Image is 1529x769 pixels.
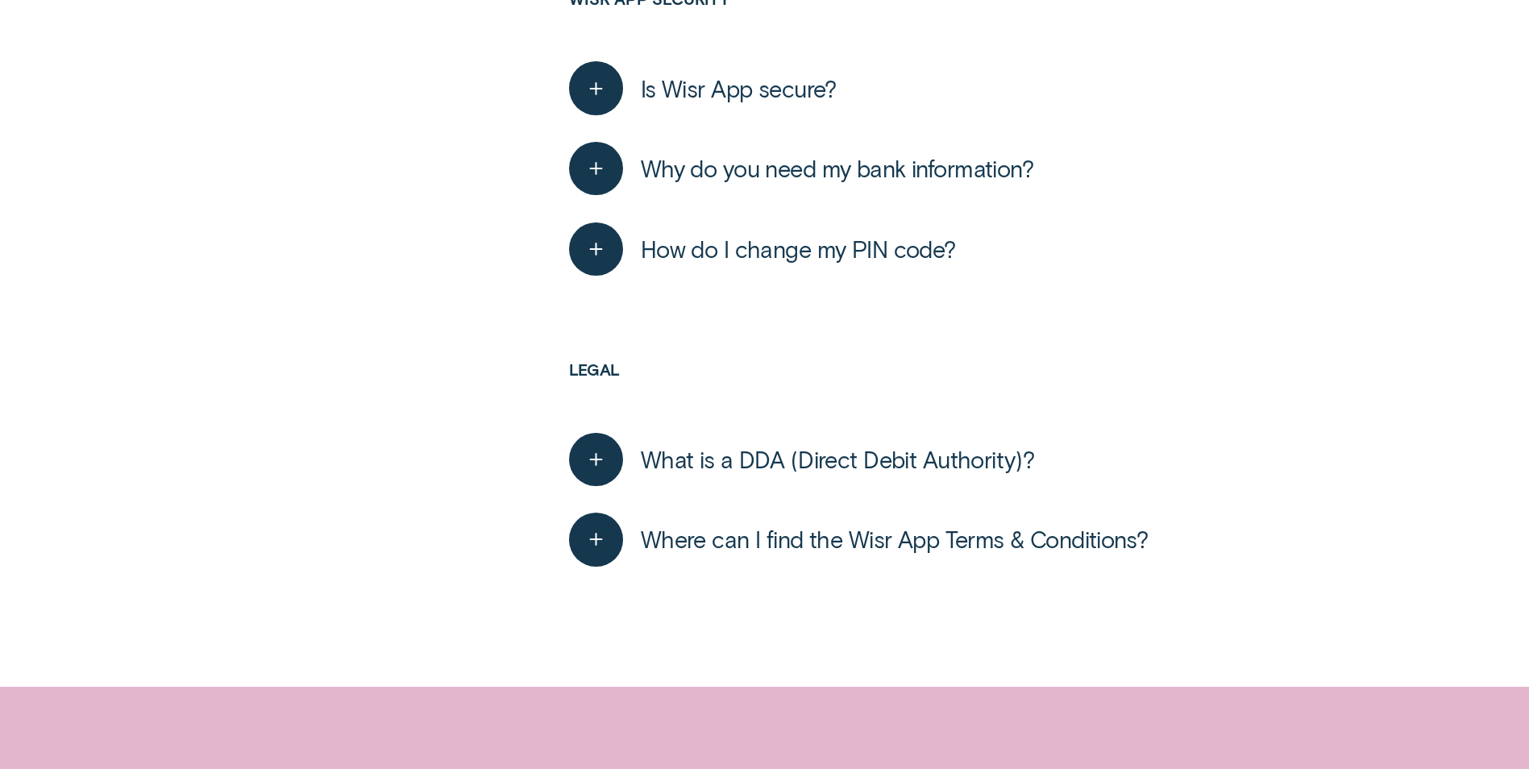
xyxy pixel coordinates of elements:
[569,142,1033,195] button: Why do you need my bank information?
[569,61,837,114] button: Is Wisr App secure?
[569,513,1148,566] button: Where can I find the Wisr App Terms & Conditions?
[641,525,1149,554] span: Where can I find the Wisr App Terms & Conditions?
[569,360,1368,419] h3: Legal
[641,154,1033,183] span: Why do you need my bank information?
[569,222,955,276] button: How do I change my PIN code?
[641,445,1035,474] span: What is a DDA (Direct Debit Authority)?
[641,74,837,103] span: Is Wisr App secure?
[641,235,956,264] span: How do I change my PIN code?
[569,433,1034,486] button: What is a DDA (Direct Debit Authority)?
